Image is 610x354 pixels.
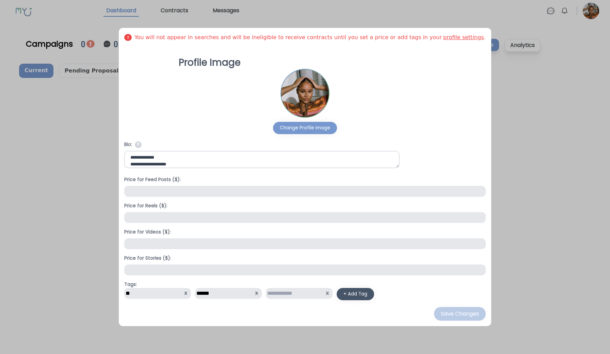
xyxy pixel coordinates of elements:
[181,289,191,297] span: x
[441,310,479,318] div: Save Changes
[337,288,374,300] button: + Add Tag
[134,33,486,42] span: You will not appear in searches and will be ineligible to receive contracts until you set a price...
[434,307,486,321] button: Save Changes
[124,202,485,209] h4: Price for Reels ($):
[281,69,329,117] img: Profile
[322,288,333,298] button: x
[280,125,330,131] div: Change Profile Image
[322,289,333,297] span: x
[343,291,367,297] div: + Add Tag
[124,176,485,183] h4: Price for Feed Posts ($):
[124,141,485,148] h4: Bio:
[135,141,142,148] span: Tell potential clients about yourself! Who are you as a creator or an influencer? What causes mot...
[181,288,191,298] button: x
[273,122,337,134] button: Change Profile Image
[124,34,131,41] span: !
[179,57,431,69] h3: Profile Image
[443,34,484,41] a: profile settings
[124,228,485,236] h4: Price for Videos ($):
[252,288,262,298] button: x
[252,289,262,297] span: x
[124,281,485,288] h4: Tags:
[124,255,485,262] h4: Price for Stories ($):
